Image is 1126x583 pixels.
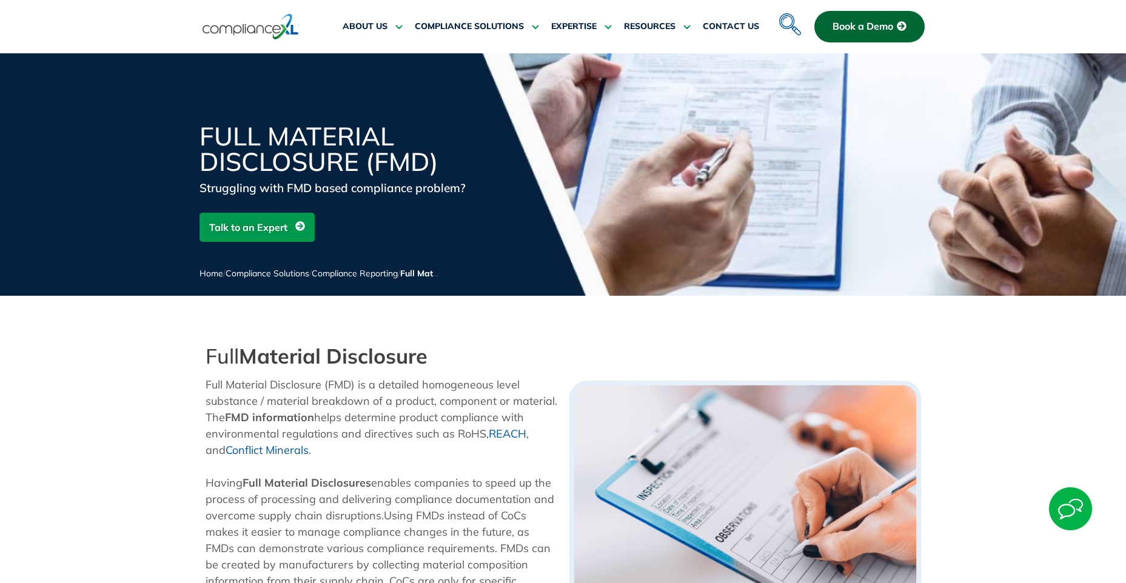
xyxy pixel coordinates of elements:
h2: Full [206,344,557,368]
span: Talk to an Expert [209,216,287,239]
h1: Full Material Disclosure (FMD) [199,124,491,175]
span: Having [206,476,243,490]
b: FMD information [225,410,314,424]
a: Talk to an Expert [199,213,315,242]
a: EXPERTISE [551,12,612,41]
a: Home [199,268,223,279]
a: Compliance Solutions [226,268,309,279]
b: Full Material Disclosures [243,476,371,490]
span: helps determine product compliance with environmental regulations and directives such as RoHS, , ... [206,410,529,457]
a: RESOURCES [624,12,691,41]
span: Book a Demo [833,21,893,32]
a: Book a Demo [814,11,925,42]
span: Full Material Disclosure (FMD) [400,268,524,279]
a: navsearch-button [776,6,800,30]
span: CONTACT US [703,21,759,32]
span: / / / [199,268,524,279]
span: COMPLIANCE SOLUTIONS [415,21,524,32]
span: RESOURCES [624,21,675,32]
strong: Material Disclosure [239,343,427,369]
a: COMPLIANCE SOLUTIONS [415,12,539,41]
div: Struggling with FMD based compliance problem? [199,179,491,196]
span: Full Material Disclosure (FMD) is a detailed homogeneous level substance / material breakdown of ... [206,378,557,424]
a: REACH [489,427,526,441]
img: Start Chat [1049,487,1092,530]
img: logo-one.svg [203,13,299,41]
a: ABOUT US [343,12,403,41]
span: enables companies to speed up the process of processing and delivering compliance documentation a... [206,476,554,522]
span: ABOUT US [343,21,387,32]
a: Compliance Reporting [312,268,398,279]
a: CONTACT US [703,12,759,41]
span: EXPERTISE [551,21,597,32]
a: Conflict Minerals [226,443,309,457]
